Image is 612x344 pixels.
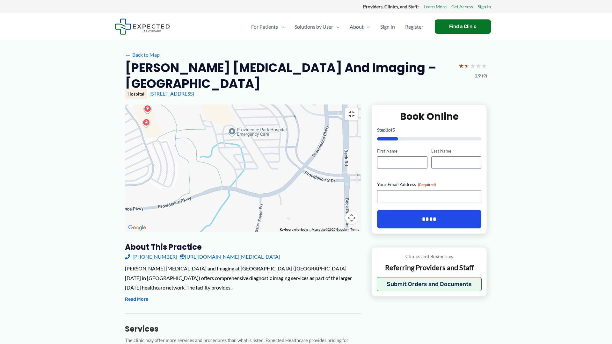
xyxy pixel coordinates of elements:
p: Clinics and Businesses [377,252,482,261]
h3: Services [125,324,361,334]
div: [PERSON_NAME] [MEDICAL_DATA] and Imaging at [GEOGRAPHIC_DATA] ([GEOGRAPHIC_DATA][DATE] in [GEOGRA... [125,264,361,292]
button: Toggle fullscreen view [345,108,358,120]
a: ←Back to Map [125,50,160,60]
a: [URL][DOMAIN_NAME][MEDICAL_DATA] [180,252,280,262]
p: Referring Providers and Staff [377,263,482,272]
a: Terms (opens in new tab) [350,228,359,231]
a: Open this area in Google Maps (opens a new window) [127,224,148,232]
button: Submit Orders and Documents [377,277,482,291]
span: Menu Toggle [278,16,284,38]
button: Keyboard shortcuts [280,227,308,232]
a: Get Access [451,3,473,11]
button: Map camera controls [345,211,358,224]
a: For PatientsMenu Toggle [246,16,289,38]
h2: Book Online [377,110,481,123]
h2: [PERSON_NAME] [MEDICAL_DATA] and Imaging – [GEOGRAPHIC_DATA] [125,60,453,91]
span: Sign In [380,16,395,38]
img: Google [127,224,148,232]
span: (Required) [418,182,436,187]
strong: Providers, Clinics, and Staff: [363,4,419,9]
a: Learn More [424,3,447,11]
a: [PHONE_NUMBER] [125,252,177,262]
span: 1 [386,127,388,133]
h3: About this practice [125,242,361,252]
a: Solutions by UserMenu Toggle [289,16,345,38]
a: [STREET_ADDRESS] [149,90,194,97]
a: Sign In [375,16,400,38]
span: Menu Toggle [333,16,339,38]
span: Map data ©2025 Google [312,228,346,231]
span: Menu Toggle [364,16,370,38]
nav: Primary Site Navigation [246,16,428,38]
label: Last Name [431,148,481,154]
span: ← [125,52,131,58]
img: Expected Healthcare Logo - side, dark font, small [115,18,170,35]
label: First Name [377,148,427,154]
label: Your Email Address [377,181,481,188]
span: ★ [470,60,476,72]
span: (9) [482,72,487,80]
span: ★ [476,60,481,72]
a: Register [400,16,428,38]
span: For Patients [251,16,278,38]
button: Read More [125,296,148,303]
a: Sign In [478,3,491,11]
span: Register [405,16,423,38]
span: Solutions by User [295,16,333,38]
span: 1.9 [475,72,481,80]
a: AboutMenu Toggle [345,16,375,38]
span: ★ [481,60,487,72]
div: Hospital [125,89,147,99]
span: About [350,16,364,38]
span: 5 [392,127,395,133]
span: ★ [458,60,464,72]
a: Find a Clinic [435,19,491,34]
p: Step of [377,128,481,132]
span: ★ [464,60,470,72]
